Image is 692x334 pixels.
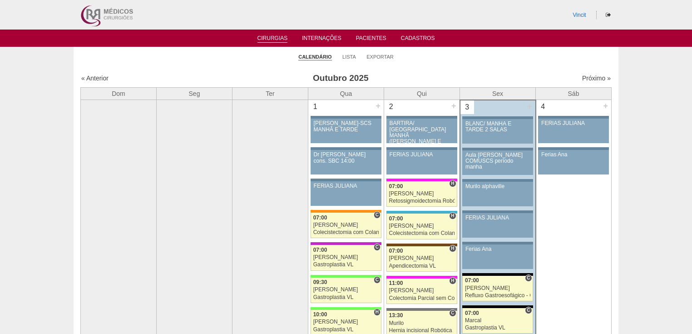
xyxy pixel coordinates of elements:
div: Key: Maria Braido [311,242,381,245]
a: FERIAS JULIANA [386,150,457,174]
span: Hospital [449,245,456,252]
div: 1 [308,100,322,114]
div: [PERSON_NAME]-SCS MANHÃ E TARDE [314,120,379,132]
div: [PERSON_NAME] [389,255,455,261]
div: [PERSON_NAME] [313,254,379,260]
div: Colecistectomia com Colangiografia VL [389,230,455,236]
div: + [450,100,458,112]
div: Key: Pro Matre [386,276,457,279]
a: H 11:00 [PERSON_NAME] Colectomia Parcial sem Colostomia VL [386,279,457,304]
div: Key: Blanc [462,273,533,276]
div: 2 [384,100,398,114]
div: Gastroplastia VL [313,294,379,300]
div: [PERSON_NAME] [313,319,379,325]
a: Internações [302,35,341,44]
th: Dom [81,87,157,100]
a: Vincit [573,12,586,18]
div: Marcal [465,318,530,324]
span: 10:00 [313,311,327,318]
div: Hernia incisional Robótica [389,328,455,334]
div: Colectomia Parcial sem Colostomia VL [389,295,455,301]
div: [PERSON_NAME] [465,285,530,291]
div: + [526,100,534,112]
span: 07:00 [313,247,327,253]
div: [PERSON_NAME] [389,223,455,229]
div: Key: Brasil [311,275,381,278]
div: Key: Brasil [311,307,381,310]
div: Key: Santa Catarina [386,308,457,311]
div: + [374,100,382,112]
div: Key: Aviso [311,116,381,119]
a: C 07:00 [PERSON_NAME] Gastroplastia VL [311,245,381,270]
span: 07:00 [389,248,403,254]
span: Consultório [374,244,381,251]
span: 07:00 [313,214,327,221]
a: [PERSON_NAME]-SCS MANHÃ E TARDE [311,119,381,143]
div: Key: Aviso [462,179,533,182]
a: Cirurgias [257,35,288,43]
div: FERIAS JULIANA [541,120,606,126]
div: Dr [PERSON_NAME] cons. SBC 14:00 [314,152,379,164]
span: Hospital [449,212,456,219]
a: Cadastros [401,35,435,44]
th: Sáb [536,87,612,100]
div: Key: Aviso [311,147,381,150]
div: Murilo alphaville [465,184,530,189]
div: Gastroplastia VL [313,327,379,333]
span: Hospital [449,180,456,187]
a: BLANC/ MANHÃ E TARDE 2 SALAS [462,119,533,144]
div: Key: São Luiz - SCS [311,210,381,213]
h3: Outubro 2025 [208,72,473,85]
th: Sex [460,87,536,100]
div: Key: Pro Matre [386,179,457,181]
a: H 07:00 [PERSON_NAME] Retossigmoidectomia Robótica [386,181,457,207]
span: Consultório [525,307,532,314]
a: C 07:00 Marcal Gastroplastia VL [462,308,533,334]
span: Consultório [525,274,532,282]
div: Apendicectomia VL [389,263,455,269]
a: C 07:00 [PERSON_NAME] Refluxo Gastroesofágico - Cirurgia VL [462,276,533,301]
div: Key: Aviso [462,210,533,213]
span: Hospital [374,309,381,316]
a: FERIAS JULIANA [538,119,609,143]
div: Gastroplastia VL [313,262,379,268]
span: 09:30 [313,279,327,285]
div: + [602,100,609,112]
div: Key: Santa Joana [386,244,457,246]
a: Murilo alphaville [462,182,533,206]
div: Ferias Ana [465,246,530,252]
div: [PERSON_NAME] [313,287,379,293]
a: Calendário [298,54,331,60]
th: Qui [384,87,460,100]
span: 07:00 [465,310,479,316]
div: FERIAS JULIANA [465,215,530,221]
div: Key: Neomater [386,211,457,214]
div: Aula [PERSON_NAME] COMUSCS período manha [465,152,530,170]
span: 07:00 [389,215,403,222]
span: Consultório [449,309,456,317]
div: Key: Aviso [462,148,533,150]
div: Refluxo Gastroesofágico - Cirurgia VL [465,293,530,299]
th: Ter [232,87,308,100]
div: FERIAS JULIANA [314,183,379,189]
div: Retossigmoidectomia Robótica [389,198,455,204]
div: Key: Aviso [538,147,609,150]
span: 13:30 [389,312,403,319]
div: FERIAS JULIANA [390,152,454,158]
a: « Anterior [81,75,109,82]
div: Key: Blanc [462,305,533,308]
a: Próximo » [582,75,611,82]
div: Key: Aviso [311,179,381,181]
a: H 07:00 [PERSON_NAME] Colecistectomia com Colangiografia VL [386,214,457,239]
a: Lista [342,54,356,60]
div: Key: Aviso [386,116,457,119]
div: BARTIRA/ [GEOGRAPHIC_DATA] MANHÃ ([PERSON_NAME] E ANA)/ SANTA JOANA -TARDE [390,120,454,156]
span: 07:00 [465,277,479,284]
span: Consultório [374,276,381,284]
div: 3 [460,100,475,114]
div: 4 [536,100,550,114]
div: [PERSON_NAME] [389,191,455,197]
div: Key: Aviso [462,242,533,244]
a: H 07:00 [PERSON_NAME] Apendicectomia VL [386,246,457,272]
th: Seg [157,87,232,100]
